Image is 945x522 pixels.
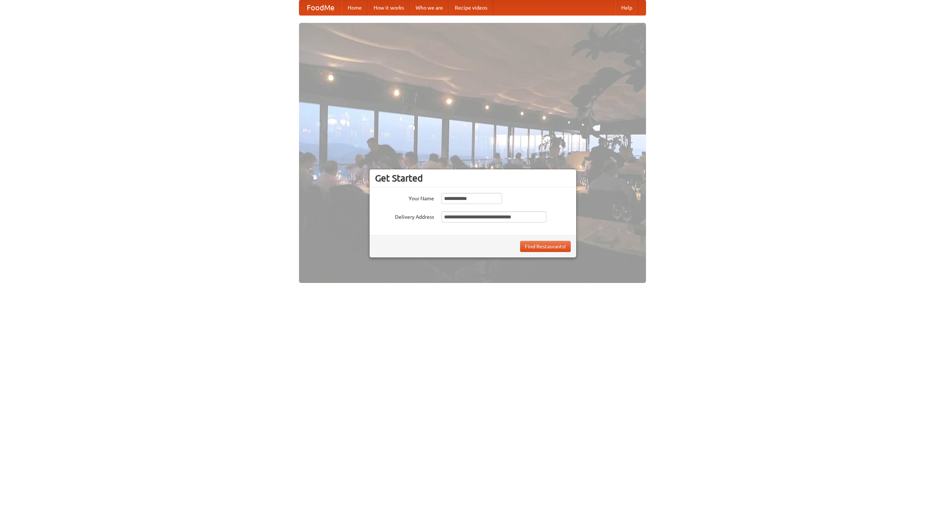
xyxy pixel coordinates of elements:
label: Your Name [375,193,434,202]
a: Home [342,0,368,15]
a: How it works [368,0,410,15]
a: Recipe videos [449,0,493,15]
a: Who we are [410,0,449,15]
h3: Get Started [375,173,571,184]
button: Find Restaurants! [520,241,571,252]
label: Delivery Address [375,211,434,221]
a: Help [615,0,638,15]
a: FoodMe [299,0,342,15]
